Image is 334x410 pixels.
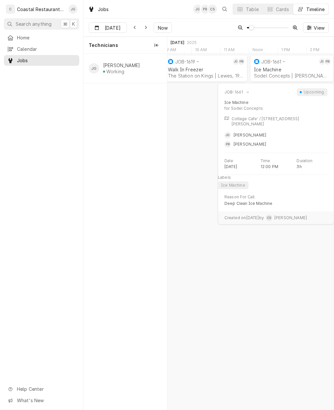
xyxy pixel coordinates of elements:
span: View [312,24,326,31]
div: Walk In Freezer [168,67,243,72]
span: Jobs [17,57,76,64]
div: Ice Machine [224,100,249,105]
span: [PERSON_NAME] [274,215,307,220]
span: K [72,21,75,27]
span: Help Center [17,386,75,392]
div: Phill Blush's Avatar [224,141,231,148]
div: 1 PM [278,47,294,54]
div: C [6,5,15,14]
div: Chris Sockriter's Avatar [208,5,217,14]
a: Calendar [4,44,79,54]
div: JOB-1619 [175,59,195,64]
div: Timeline [306,6,325,13]
div: James Gatton's Avatar [224,132,231,138]
div: Ice Machine [220,183,246,188]
div: James Gatton's Avatar [89,63,99,74]
span: Technicians [89,42,118,49]
p: Labels [218,175,231,180]
div: James Gatton's Avatar [319,58,326,65]
p: Deep Clean Ice Machine [224,201,273,206]
div: PB [238,58,245,65]
div: Technicians column. SPACE for context menu [83,37,167,54]
div: Phill Blush's Avatar [324,58,331,65]
div: Sodel Concepts | [PERSON_NAME][GEOGRAPHIC_DATA], 19930 [254,73,329,78]
span: Search anything [16,21,52,27]
div: The Station on Kings | Lewes, 19958 [168,73,243,78]
div: 9 AM [163,47,180,54]
p: Duration [296,158,312,163]
div: JOB-1661 [261,59,281,64]
div: Coastal Restaurant Repair [17,6,65,13]
p: Reason For Call [224,194,254,200]
div: JG [224,132,231,138]
p: 12:00 PM [261,164,278,169]
div: Table [246,6,259,13]
button: [DATE] [89,22,127,33]
a: Go to Help Center [4,384,79,394]
span: ⌘ [63,21,68,27]
button: Now [154,22,172,33]
button: Search anything⌘K [4,18,79,30]
div: left [83,54,167,410]
div: CS [208,5,217,14]
p: Cottage Cafe' / [STREET_ADDRESS][PERSON_NAME] [232,116,328,127]
div: JOB-1661 [224,90,243,95]
div: Ice Machine [254,67,329,72]
p: Time [261,158,270,163]
div: PB [201,5,210,14]
div: Phill Blush's Avatar [201,5,210,14]
div: James Gatton's Avatar [233,58,239,65]
div: Cards [276,6,289,13]
div: for Sodel Concepts [224,106,327,111]
a: Home [4,32,79,43]
div: Noon [249,47,266,54]
div: PB [324,58,331,65]
div: JG [89,63,99,74]
div: Working [106,69,124,74]
div: [DATE] [171,40,184,45]
span: Created on [DATE] by [224,215,264,220]
div: Upcoming [303,90,325,95]
a: Jobs [4,55,79,66]
button: View [303,22,329,33]
div: 2025 [187,40,197,45]
div: PB [224,141,231,148]
div: JG [68,5,78,14]
span: Calendar [17,46,76,52]
div: Chris Sockriter's Avatar [266,215,272,221]
span: Now [157,24,169,31]
div: JG [233,58,239,65]
div: JG [193,5,202,14]
div: Phill Blush's Avatar [238,58,245,65]
p: Date [224,158,234,163]
span: [PERSON_NAME] [234,142,266,147]
a: Go to What's New [4,395,79,406]
p: 3h [296,164,301,169]
div: normal [167,54,334,410]
div: CS [266,215,272,221]
div: James Gatton's Avatar [68,5,78,14]
div: 11 AM [220,47,238,54]
button: Open search [220,4,230,14]
div: 10 AM [191,47,210,54]
p: [DATE] [224,164,237,169]
span: [PERSON_NAME] [234,133,266,137]
span: Home [17,34,76,41]
div: [PERSON_NAME] [103,63,140,68]
div: James Gatton's Avatar [193,5,202,14]
span: What's New [17,397,75,404]
div: 2 PM [306,47,323,54]
div: JG [319,58,326,65]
